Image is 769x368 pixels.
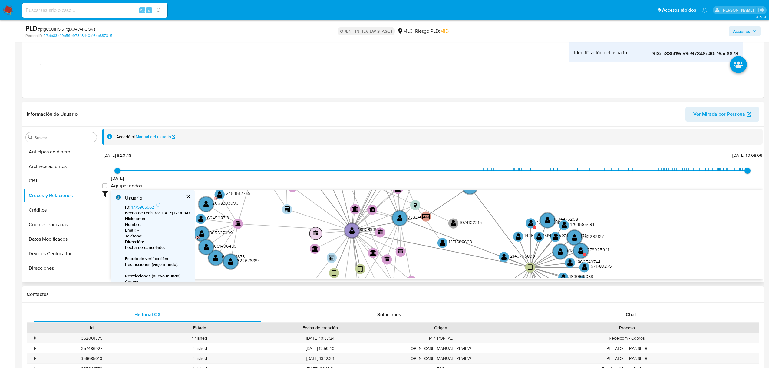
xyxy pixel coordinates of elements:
[38,333,146,343] div: 362001375
[125,216,145,222] b: Nickname :
[422,213,430,219] text: 
[27,291,759,297] h1: Contactos
[391,325,490,331] div: Origen
[125,216,190,222] p: -
[125,256,190,262] p: -
[370,250,376,256] text: 
[591,263,612,269] text: 671789275
[732,152,762,158] span: [DATE] 10:08:09
[125,239,190,245] p: -
[125,273,180,279] b: Restricciones (nuevo mundo)
[516,233,521,240] text: 
[332,269,336,277] text: 
[28,135,33,140] button: Buscar
[125,244,165,250] b: Fecha de cancelado :
[312,246,318,251] text: 
[349,227,355,234] text: 
[662,7,696,13] span: Accesos rápidos
[146,343,254,353] div: finished
[554,216,578,222] text: 1394476268
[467,183,473,190] text: 
[125,210,190,216] p: [DATE] 17:00:40
[398,249,404,254] text: 
[581,233,604,239] text: 1762293137
[567,247,589,253] text: 613995545
[25,23,38,33] b: PLD
[329,255,335,261] text: 
[198,215,204,222] text: 
[235,221,241,226] text: 
[528,219,534,227] text: 
[125,245,190,250] p: -
[23,159,99,174] button: Archivos adjuntos
[125,256,168,262] b: Estado de verificación :
[495,343,759,353] div: PF - ATO - TRANSFER
[102,183,107,188] input: Agrupar nodos
[197,235,199,240] text: D
[228,258,233,265] text: 
[125,279,190,285] p: -
[23,203,99,217] button: Créditos
[23,232,99,246] button: Datos Modificados
[562,233,587,239] text: 2303802472
[199,230,205,237] text: 
[387,353,495,363] div: OPEN_CASE_MANUAL_REVIEW
[34,356,36,361] div: •
[358,226,383,233] text: 1850893503
[702,8,707,13] a: Notificaciones
[588,277,612,283] text: 1737628923
[22,6,167,14] input: Buscar usuario o caso...
[756,14,766,19] span: 3.158.0
[537,219,562,225] text: 1775965662
[338,27,395,35] p: OPEN - IN REVIEW STAGE I
[23,246,99,261] button: Devices Geolocation
[146,353,254,363] div: finished
[23,276,99,290] button: Dispositivos Point
[358,265,363,273] text: 
[23,145,99,159] button: Anticipos de dinero
[34,135,94,140] input: Buscar
[207,214,229,221] text: 624508713
[567,259,573,266] text: 
[440,28,449,35] span: MID
[254,333,387,343] div: [DATE] 10:37:24
[562,221,567,229] text: 
[23,261,99,276] button: Direcciones
[131,204,154,210] a: 1775965662
[104,152,131,158] span: [DATE] 8:20:48
[414,202,417,208] text: 
[545,232,568,239] text: 1744435921
[125,227,136,233] b: Email :
[146,333,254,343] div: finished
[587,246,609,253] text: 278925941
[440,239,445,246] text: 
[369,207,375,212] text: 
[397,28,413,35] div: MLC
[397,214,403,222] text: 
[553,233,558,240] text: 
[387,343,495,353] div: OPEN_CASE_MANUAL_REVIEW
[352,206,358,212] text: 
[722,7,756,13] p: valentina.fiuri@mercadolibre.com
[23,217,99,232] button: Cuentas Bancarias
[125,233,142,239] b: Teléfono :
[27,111,78,117] h1: Información de Usuario
[125,210,160,216] b: Fecha de registro :
[125,239,144,245] b: Dirección :
[258,325,382,331] div: Fecha de creación
[495,353,759,363] div: PF - ATO - TRANSFER
[570,221,594,227] text: 1764585484
[545,216,550,224] text: 
[387,333,495,343] div: MP_PORTAL
[561,274,566,281] text: 
[136,134,176,140] a: Manual del usuario
[23,174,99,188] button: CBT
[499,325,755,331] div: Proceso
[572,234,577,241] text: 
[125,262,190,267] p: -
[38,353,146,363] div: 356685010
[213,254,219,261] text: 
[285,206,290,212] text: 
[528,264,533,271] text: 
[153,6,165,15] button: search-icon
